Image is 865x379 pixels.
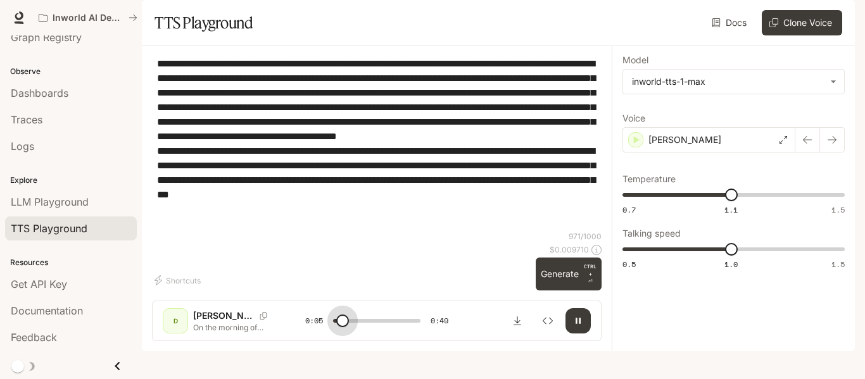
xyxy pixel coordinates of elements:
button: All workspaces [33,5,143,30]
p: CTRL + [584,263,597,278]
p: Temperature [622,175,676,183]
button: GenerateCTRL +⏎ [536,258,602,290]
p: Talking speed [622,229,681,238]
p: [PERSON_NAME] [648,134,721,146]
span: 0.7 [622,204,636,215]
div: D [165,311,186,331]
p: On the morning of [DATE], began like countless other summer days during the Mountbatten family's ... [193,322,275,333]
div: inworld-tts-1-max [623,70,844,94]
div: inworld-tts-1-max [632,75,824,88]
p: Model [622,56,648,65]
span: 0:05 [305,314,323,327]
p: [PERSON_NAME] [193,309,255,322]
button: Inspect [535,308,560,333]
span: 1.5 [831,204,845,215]
button: Copy Voice ID [255,312,272,320]
button: Clone Voice [762,10,842,35]
span: 0:49 [431,314,448,327]
p: Voice [622,114,645,123]
p: ⏎ [584,263,597,285]
span: 0.5 [622,259,636,270]
h1: TTS Playground [155,10,253,35]
span: 1.0 [724,259,738,270]
span: 1.5 [831,259,845,270]
a: Docs [709,10,752,35]
button: Shortcuts [152,270,206,290]
p: Inworld AI Demos [53,13,123,23]
span: 1.1 [724,204,738,215]
button: Download audio [505,308,530,333]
